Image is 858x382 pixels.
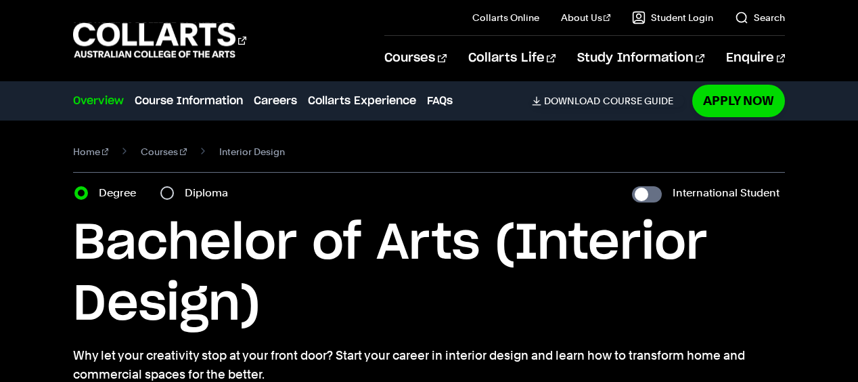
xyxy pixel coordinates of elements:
a: Apply Now [692,85,785,116]
a: Search [735,11,785,24]
a: Home [73,142,109,161]
label: International Student [673,184,780,203]
a: Study Information [577,36,704,81]
span: Download [544,95,600,107]
a: Careers [254,93,297,109]
a: Course Information [135,93,243,109]
a: Collarts Experience [308,93,416,109]
a: Student Login [632,11,713,24]
a: Enquire [726,36,785,81]
label: Diploma [185,184,236,203]
a: Collarts Life [468,36,556,81]
label: Degree [99,184,144,203]
a: Courses [141,142,187,161]
div: Go to homepage [73,21,246,60]
a: Overview [73,93,124,109]
a: DownloadCourse Guide [532,95,684,107]
a: FAQs [427,93,453,109]
h1: Bachelor of Arts (Interior Design) [73,213,785,335]
a: Courses [384,36,446,81]
a: Collarts Online [472,11,539,24]
a: About Us [561,11,611,24]
span: Interior Design [219,142,285,161]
